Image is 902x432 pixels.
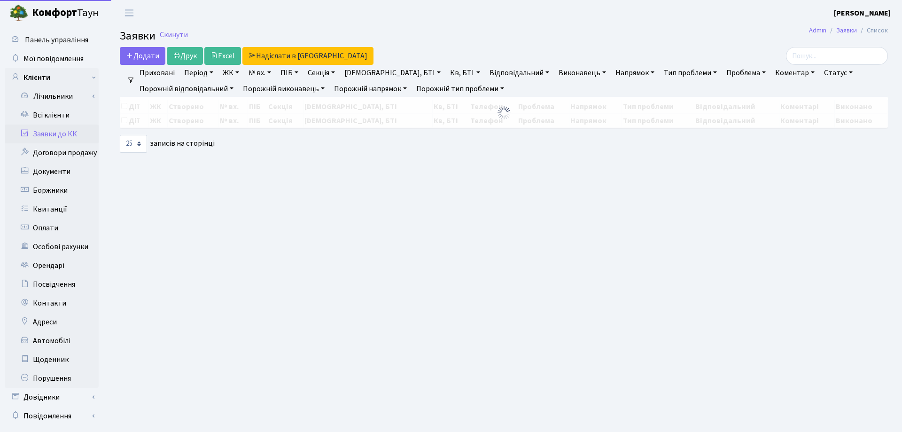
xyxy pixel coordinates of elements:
a: Посвідчення [5,275,99,294]
a: Статус [820,65,856,81]
a: Панель управління [5,31,99,49]
a: Excel [204,47,241,65]
a: Admin [809,25,826,35]
span: Заявки [120,28,156,44]
span: Таун [32,5,99,21]
select: записів на сторінці [120,135,147,153]
a: Секція [304,65,339,81]
a: Порожній тип проблеми [412,81,508,97]
a: Повідомлення [5,407,99,425]
b: Комфорт [32,5,77,20]
a: Заявки [836,25,857,35]
img: logo.png [9,4,28,23]
a: Скинути [160,31,188,39]
label: записів на сторінці [120,135,215,153]
a: № вх. [245,65,275,81]
span: Додати [126,51,159,61]
a: Проблема [723,65,770,81]
nav: breadcrumb [795,21,902,40]
a: Клієнти [5,68,99,87]
a: Надіслати в [GEOGRAPHIC_DATA] [242,47,373,65]
a: ПІБ [277,65,302,81]
a: Порожній напрямок [330,81,411,97]
a: Кв, БТІ [446,65,483,81]
input: Пошук... [786,47,888,65]
a: Приховані [136,65,179,81]
li: Список [857,25,888,36]
span: Мої повідомлення [23,54,84,64]
img: Обробка... [497,105,512,120]
b: [PERSON_NAME] [834,8,891,18]
a: Щоденник [5,350,99,369]
a: Договори продажу [5,143,99,162]
a: Всі клієнти [5,106,99,125]
a: Боржники [5,181,99,200]
a: Лічильники [11,87,99,106]
a: Напрямок [612,65,658,81]
a: Автомобілі [5,331,99,350]
a: Контакти [5,294,99,313]
a: Довідники [5,388,99,407]
span: Панель управління [25,35,88,45]
a: Відповідальний [486,65,553,81]
a: Особові рахунки [5,237,99,256]
a: Коментар [771,65,818,81]
button: Переключити навігацію [117,5,141,21]
a: Заявки до КК [5,125,99,143]
a: Тип проблеми [660,65,721,81]
a: Додати [120,47,165,65]
a: Порожній відповідальний [136,81,237,97]
a: Порожній виконавець [239,81,328,97]
a: Період [180,65,217,81]
a: [DEMOGRAPHIC_DATA], БТІ [341,65,444,81]
a: Виконавець [555,65,610,81]
a: Друк [167,47,203,65]
a: [PERSON_NAME] [834,8,891,19]
a: Квитанції [5,200,99,219]
a: Орендарі [5,256,99,275]
a: Оплати [5,219,99,237]
a: Порушення [5,369,99,388]
a: ЖК [219,65,243,81]
a: Адреси [5,313,99,331]
a: Мої повідомлення [5,49,99,68]
a: Документи [5,162,99,181]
